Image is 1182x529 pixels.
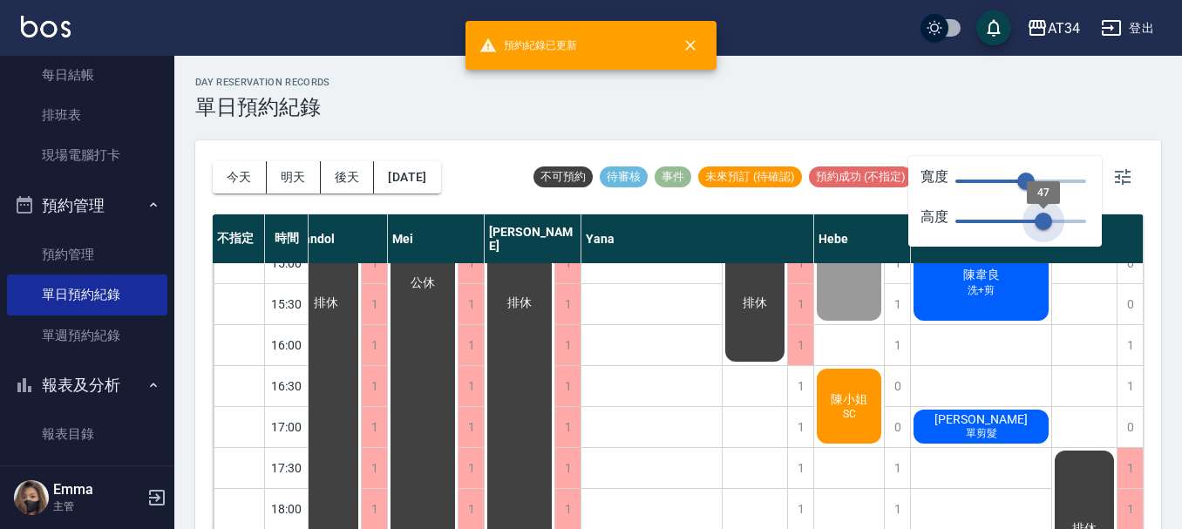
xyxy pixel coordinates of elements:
span: 陳韋良 [960,268,1003,283]
div: 0 [884,366,910,406]
div: 1 [884,284,910,324]
span: [PERSON_NAME] [931,412,1031,426]
div: 1 [787,284,813,324]
span: 排休 [310,295,342,311]
div: 1 [361,407,387,447]
div: 1 [787,489,813,529]
span: 事件 [655,169,691,185]
span: 47 [1037,187,1050,199]
div: 1 [787,366,813,406]
span: 不可預約 [533,169,593,185]
a: 單週預約紀錄 [7,315,167,356]
div: 1 [554,284,581,324]
h2: day Reservation records [195,77,330,88]
button: save [976,10,1011,45]
span: 未來預訂 (待確認) [698,169,802,185]
span: 預約紀錄已更新 [479,37,577,54]
a: 店家區間累計表 [7,455,167,495]
img: Person [14,480,49,515]
div: Hebe [814,214,911,263]
div: AT34 [1048,17,1080,39]
div: 1 [458,284,484,324]
div: Yana [581,214,814,263]
h3: 單日預約紀錄 [195,95,330,119]
div: Mei [388,214,485,263]
a: 報表目錄 [7,414,167,454]
div: 1 [458,366,484,406]
div: 1 [787,448,813,488]
div: 1 [458,243,484,283]
span: 洗+剪 [964,283,998,298]
a: 排班表 [7,95,167,135]
div: 1 [458,448,484,488]
button: AT34 [1020,10,1087,46]
div: 1 [884,448,910,488]
div: 時間 [265,214,309,263]
button: 報表及分析 [7,363,167,408]
button: 後天 [321,161,375,193]
div: 1 [554,325,581,365]
div: 1 [787,407,813,447]
div: 0 [1117,243,1143,283]
div: 1 [361,448,387,488]
div: 16:30 [265,365,309,406]
div: 1 [554,243,581,283]
div: 1 [787,325,813,365]
span: 預約成功 (不指定) [809,169,913,185]
div: 1 [884,243,910,283]
div: 1 [787,243,813,283]
div: 1 [884,325,910,365]
a: 每日結帳 [7,55,167,95]
div: 16:00 [265,324,309,365]
button: 登出 [1094,12,1161,44]
div: 1 [458,489,484,529]
span: 陳小姐 [827,392,871,408]
div: 1 [1117,366,1143,406]
div: 1 [361,284,387,324]
div: 1 [554,489,581,529]
div: 1 [884,489,910,529]
span: 寬度 [920,168,948,194]
button: [DATE] [374,161,440,193]
div: 1 [458,325,484,365]
div: 1 [361,325,387,365]
a: 預約管理 [7,234,167,275]
div: 1 [554,366,581,406]
div: 0 [1117,284,1143,324]
a: 現場電腦打卡 [7,135,167,175]
div: [PERSON_NAME] [485,214,581,263]
span: 單剪髮 [962,426,1001,441]
div: 15:30 [265,283,309,324]
div: 1 [1117,325,1143,365]
button: 今天 [213,161,267,193]
span: 排休 [504,295,535,311]
h5: Emma [53,481,142,498]
div: Randol [291,214,388,263]
button: 預約管理 [7,183,167,228]
a: 單日預約紀錄 [7,275,167,315]
button: close [671,26,710,64]
p: 主管 [53,498,142,514]
button: 明天 [267,161,321,193]
div: 17:00 [265,406,309,447]
div: 17:30 [265,447,309,488]
span: 待審核 [600,169,648,185]
span: 公休 [407,275,438,291]
div: 1 [361,243,387,283]
div: 0 [884,407,910,447]
span: 排休 [739,295,771,311]
span: 高度 [920,208,948,234]
div: 18:00 [265,488,309,529]
div: 0 [1117,407,1143,447]
img: Logo [21,16,71,37]
div: 1 [361,366,387,406]
span: SC [839,408,859,420]
div: 1 [554,407,581,447]
div: 1 [361,489,387,529]
div: 1 [1117,448,1143,488]
div: 不指定 [213,214,265,263]
div: 1 [554,448,581,488]
div: 1 [1117,489,1143,529]
div: 1 [458,407,484,447]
